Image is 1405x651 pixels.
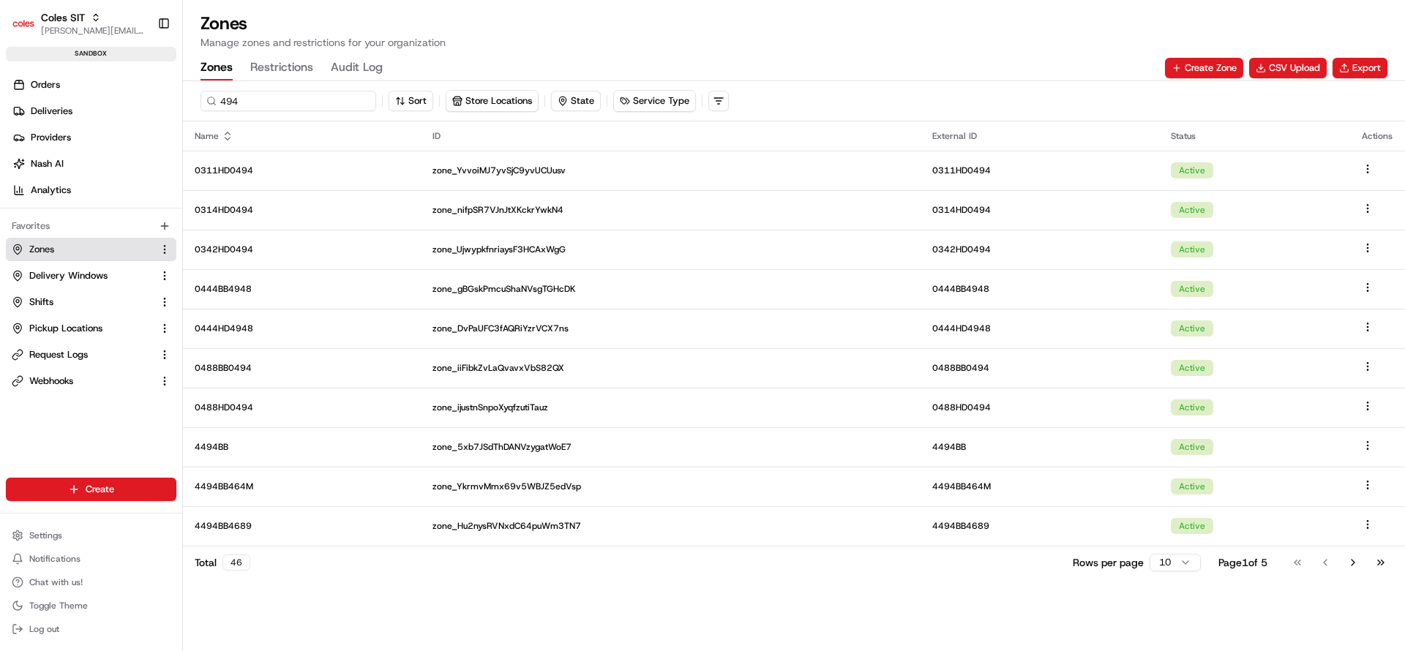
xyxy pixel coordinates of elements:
button: Shifts [6,290,176,314]
p: 0342HD0494 [932,244,1147,255]
div: Status [1171,130,1338,142]
img: Nash [15,15,44,44]
span: Request Logs [29,348,88,361]
p: zone_DvPaUFC3fAQRiYzrVCX7ns [432,323,909,334]
div: 💻 [124,214,135,225]
div: Actions [1362,130,1393,142]
span: API Documentation [138,212,235,227]
p: 0444BB4948 [932,283,1147,295]
span: Chat with us! [29,576,83,588]
button: Create Zone [1165,58,1243,78]
p: 0444HD4948 [932,323,1147,334]
span: Shifts [29,296,53,309]
p: zone_Hu2nysRVNxdC64puWm3TN7 [432,520,909,532]
a: Powered byPylon [103,247,177,259]
span: Analytics [31,184,71,197]
p: 0342HD0494 [195,244,409,255]
span: Pylon [146,248,177,259]
img: Coles SIT [12,12,35,35]
a: 💻API Documentation [118,206,241,233]
button: Webhooks [6,369,176,393]
p: 0488HD0494 [195,402,409,413]
div: sandbox [6,47,176,61]
span: Log out [29,623,59,635]
p: zone_YkrmvMmx69v5WBJZ5edVsp [432,481,909,492]
p: zone_YvvoiMJ7yvSjC9yvUCUusv [432,165,909,176]
button: Export [1333,58,1387,78]
div: Active [1171,281,1213,297]
a: Zones [12,243,153,256]
a: Providers [6,126,182,149]
span: Pickup Locations [29,322,102,335]
p: 4494BB4689 [195,520,409,532]
span: Settings [29,530,62,541]
span: Notifications [29,553,80,565]
div: Active [1171,399,1213,415]
p: Rows per page [1073,555,1144,570]
p: 4494BB464M [932,481,1147,492]
button: Coles SITColes SIT[PERSON_NAME][EMAIL_ADDRESS][DOMAIN_NAME] [6,6,151,41]
p: zone_5xb7JSdThDANVzygatWoE7 [432,441,909,453]
button: Chat with us! [6,572,176,592]
div: 📗 [15,214,26,225]
button: Audit Log [331,56,383,80]
p: Manage zones and restrictions for your organization [201,35,1387,50]
p: 0311HD0494 [932,165,1147,176]
a: Orders [6,73,182,97]
div: Page 1 of 5 [1218,555,1267,570]
button: Request Logs [6,343,176,366]
button: Pickup Locations [6,317,176,340]
button: Service Type [614,91,695,111]
div: Active [1171,202,1213,218]
button: Coles SIT [41,10,85,25]
a: Deliveries [6,99,182,123]
a: Request Logs [12,348,153,361]
div: Active [1171,439,1213,455]
button: Store Locations [446,91,538,111]
div: Active [1171,241,1213,257]
div: Active [1171,320,1213,336]
p: 0444BB4948 [195,283,409,295]
p: 0444HD4948 [195,323,409,334]
span: Deliveries [31,105,72,118]
button: Create [6,478,176,501]
img: 1736555255976-a54dd68f-1ca7-489b-9aae-adbdc363a1c4 [15,140,41,166]
span: Zones [29,243,54,256]
div: Active [1171,162,1213,178]
a: Nash AI [6,152,182,176]
button: Delivery Windows [6,264,176,287]
p: 4494BB [195,441,409,453]
p: 0488BB0494 [195,362,409,374]
div: We're available if you need us! [50,154,185,166]
button: Notifications [6,549,176,569]
button: CSV Upload [1249,58,1327,78]
button: [PERSON_NAME][EMAIL_ADDRESS][DOMAIN_NAME] [41,25,146,37]
input: Search for a zone [201,91,376,111]
p: 4494BB464M [195,481,409,492]
div: Name [195,130,409,142]
div: Start new chat [50,140,240,154]
div: Total [195,554,250,571]
span: Orders [31,78,60,91]
div: Favorites [6,214,176,238]
button: Restrictions [250,56,313,80]
a: Pickup Locations [12,322,153,335]
span: Toggle Theme [29,600,88,612]
span: Nash AI [31,157,64,170]
button: State [551,91,601,111]
p: 0311HD0494 [195,165,409,176]
div: Active [1171,360,1213,376]
a: Webhooks [12,375,153,388]
p: 4494BB [932,441,1147,453]
p: 0488HD0494 [932,402,1147,413]
span: Providers [31,131,71,144]
p: zone_iiFibkZvLaQvavxVbS82QX [432,362,909,374]
p: 0314HD0494 [195,204,409,216]
button: Zones [201,56,233,80]
button: Log out [6,619,176,639]
button: Store Locations [446,90,539,112]
p: Welcome 👋 [15,59,266,82]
